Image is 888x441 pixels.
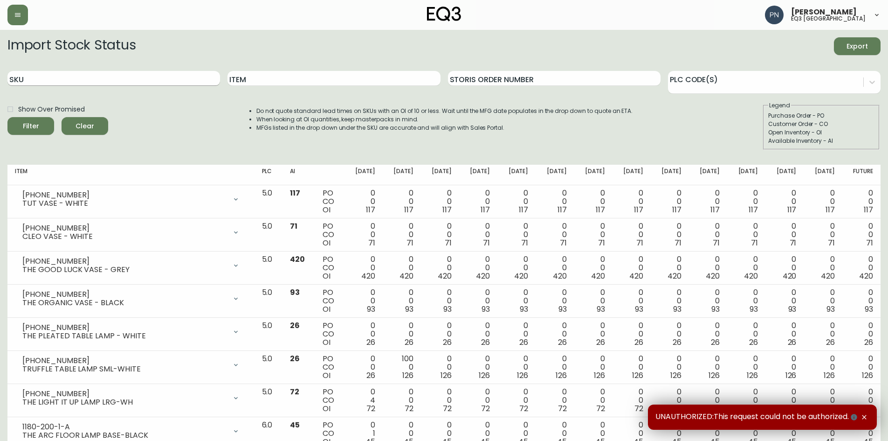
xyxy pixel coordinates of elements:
[866,238,873,248] span: 71
[290,188,300,198] span: 117
[727,165,765,185] th: [DATE]
[582,189,605,214] div: 0 0
[18,105,85,114] span: Show Over Promised
[773,255,796,280] div: 0 0
[582,255,605,280] div: 0 0
[582,322,605,347] div: 0 0
[788,304,797,315] span: 93
[7,165,255,185] th: Item
[22,224,227,232] div: [PHONE_NUMBER]
[765,6,784,24] img: 496f1288aca128e282dab2021d4f4334
[582,355,605,380] div: 0 0
[390,255,413,280] div: 0 0
[620,388,643,413] div: 0 0
[344,165,383,185] th: [DATE]
[536,165,574,185] th: [DATE]
[791,16,866,21] h5: eq3 [GEOGRAPHIC_DATA]
[390,189,413,214] div: 0 0
[323,355,337,380] div: PO CO
[560,238,567,248] span: 71
[517,370,528,381] span: 126
[670,370,681,381] span: 126
[828,238,835,248] span: 71
[476,271,490,281] span: 420
[519,204,528,215] span: 117
[850,355,873,380] div: 0 0
[352,355,375,380] div: 0 0
[255,351,282,384] td: 5.0
[467,222,490,247] div: 0 0
[405,403,413,414] span: 72
[22,357,227,365] div: [PHONE_NUMBER]
[773,355,796,380] div: 0 0
[290,386,299,397] span: 72
[505,388,528,413] div: 0 0
[22,290,227,299] div: [PHONE_NUMBER]
[636,238,643,248] span: 71
[366,204,375,215] span: 117
[443,403,452,414] span: 72
[751,238,758,248] span: 71
[811,388,834,413] div: 0 0
[505,255,528,280] div: 0 0
[255,185,282,218] td: 5.0
[632,370,643,381] span: 126
[706,271,720,281] span: 420
[824,370,835,381] span: 126
[467,189,490,214] div: 0 0
[613,165,651,185] th: [DATE]
[256,124,633,132] li: MFGs listed in the drop down under the SKU are accurate and will align with Sales Portal.
[826,337,835,348] span: 26
[591,271,605,281] span: 420
[428,322,452,347] div: 0 0
[735,388,758,413] div: 0 0
[634,337,643,348] span: 26
[441,370,452,381] span: 126
[864,403,873,414] span: 72
[323,388,337,413] div: PO CO
[620,222,643,247] div: 0 0
[543,255,566,280] div: 0 0
[290,353,300,364] span: 26
[865,304,873,315] span: 93
[620,255,643,280] div: 0 0
[428,388,452,413] div: 0 0
[696,388,720,413] div: 0 0
[438,271,452,281] span: 420
[15,222,247,243] div: [PHONE_NUMBER]CLEO VASE - WHITE
[668,271,681,281] span: 420
[255,252,282,285] td: 5.0
[22,365,227,373] div: TRUFFLE TABLE LAMP SML-WHITE
[256,115,633,124] li: When looking at OI quantities, keep masterpacks in mind.
[788,337,797,348] span: 26
[696,255,720,280] div: 0 0
[442,204,452,215] span: 117
[352,322,375,347] div: 0 0
[483,238,490,248] span: 71
[594,370,605,381] span: 126
[481,403,490,414] span: 72
[290,221,297,231] span: 71
[850,189,873,214] div: 0 0
[749,337,758,348] span: 26
[15,388,247,408] div: [PHONE_NUMBER]THE LIGHT IT UP LAMP LRG-WH
[768,137,874,145] div: Available Inventory - AI
[791,8,857,16] span: [PERSON_NAME]
[620,322,643,347] div: 0 0
[519,403,528,414] span: 72
[821,271,835,281] span: 420
[255,318,282,351] td: 5.0
[826,204,835,215] span: 117
[543,355,566,380] div: 0 0
[390,288,413,314] div: 0 0
[543,322,566,347] div: 0 0
[467,288,490,314] div: 0 0
[711,337,720,348] span: 26
[352,388,375,413] div: 0 4
[658,355,681,380] div: 0 0
[768,120,874,128] div: Customer Order - CO
[658,322,681,347] div: 0 0
[744,271,758,281] span: 420
[773,189,796,214] div: 0 0
[22,199,227,208] div: TUT VASE - WHITE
